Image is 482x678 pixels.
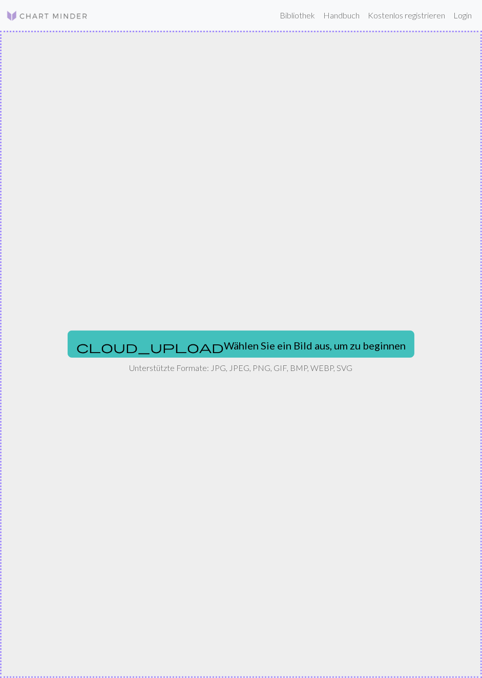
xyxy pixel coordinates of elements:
a: Handbuch [319,5,364,26]
a: Login [449,5,476,26]
font: Wählen Sie ein Bild aus, um zu beginnen [224,339,406,352]
img: Logo [6,10,88,22]
font: Bibliothek [280,10,315,20]
font: Handbuch [323,10,360,20]
button: Wählen Sie ein Bild aus, um zu beginnen [68,331,414,357]
a: Bibliothek [276,5,319,26]
font: Unterstützte Formate: JPG, JPEG, PNG, GIF, BMP, WEBP, SVG [130,363,353,373]
font: Login [453,10,472,20]
font: Kostenlos registrieren [368,10,445,20]
a: Kostenlos registrieren [364,5,449,26]
span: cloud_upload [76,340,224,354]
